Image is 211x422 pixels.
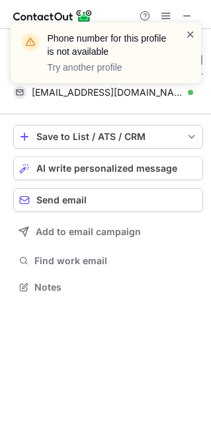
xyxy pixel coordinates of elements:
[36,227,141,237] span: Add to email campaign
[34,255,198,267] span: Find work email
[13,157,203,180] button: AI write personalized message
[36,163,177,174] span: AI write personalized message
[36,131,180,142] div: Save to List / ATS / CRM
[48,32,169,58] header: Phone number for this profile is not available
[13,278,203,297] button: Notes
[13,220,203,244] button: Add to email campaign
[13,125,203,149] button: save-profile-one-click
[34,281,198,293] span: Notes
[36,195,87,205] span: Send email
[13,188,203,212] button: Send email
[48,61,169,74] p: Try another profile
[13,8,93,24] img: ContactOut v5.3.10
[13,252,203,270] button: Find work email
[20,32,41,53] img: warning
